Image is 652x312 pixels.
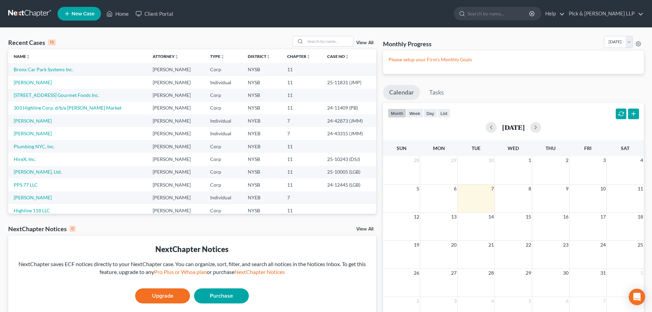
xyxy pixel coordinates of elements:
a: Client Portal [132,8,177,20]
td: Individual [205,76,242,89]
span: 28 [488,269,495,277]
td: 24-12445 (LGB) [322,178,376,191]
a: Districtunfold_more [248,54,270,59]
td: Individual [205,127,242,140]
i: unfold_more [220,55,225,59]
div: 15 [48,39,56,46]
span: 9 [565,185,569,193]
span: 30 [562,269,569,277]
span: 17 [600,213,606,221]
div: Recent Cases [8,38,56,47]
td: [PERSON_NAME] [147,140,204,153]
td: 24-11409 (PB) [322,102,376,114]
td: Corp [205,166,242,178]
td: Corp [205,89,242,101]
span: 4 [640,156,644,164]
a: View All [356,227,373,232]
h2: [DATE] [502,124,525,131]
a: Pro Plus or Whoa plan [154,269,207,275]
a: [PERSON_NAME] [14,118,52,124]
td: [PERSON_NAME] [147,178,204,191]
span: Sat [621,145,629,151]
a: PPS 77 LLC [14,182,38,188]
button: day [423,109,437,118]
td: [PERSON_NAME] [147,89,204,101]
td: NYSB [242,204,282,217]
span: 21 [488,241,495,249]
td: [PERSON_NAME] [147,204,204,217]
span: Wed [508,145,519,151]
span: 15 [525,213,532,221]
td: 7 [282,191,322,204]
td: Corp [205,63,242,76]
i: unfold_more [266,55,270,59]
td: Corp [205,153,242,165]
td: 11 [282,63,322,76]
td: 25-10005 (LGB) [322,166,376,178]
a: Chapterunfold_more [287,54,310,59]
a: HireX, Inc. [14,156,36,162]
td: [PERSON_NAME] [147,166,204,178]
a: Upgrade [135,288,190,303]
span: 2 [416,297,420,305]
span: 28 [413,156,420,164]
td: NYSB [242,153,282,165]
span: 19 [413,241,420,249]
a: Highline 118 LLC [14,208,50,213]
td: Individual [205,191,242,204]
span: 22 [525,241,532,249]
span: 11 [637,185,644,193]
span: 6 [453,185,457,193]
a: Case Nounfold_more [327,54,349,59]
a: Purchase [194,288,249,303]
input: Search by name... [468,7,530,20]
td: 11 [282,166,322,178]
span: 18 [637,213,644,221]
span: 5 [416,185,420,193]
span: 1 [640,269,644,277]
span: 13 [450,213,457,221]
td: 11 [282,89,322,101]
div: Open Intercom Messenger [629,289,645,305]
td: Corp [205,140,242,153]
td: 24-42873 (JMM) [322,114,376,127]
span: 31 [600,269,606,277]
button: week [406,109,423,118]
span: 4 [490,297,495,305]
span: 14 [488,213,495,221]
span: 23 [562,241,569,249]
td: 11 [282,178,322,191]
i: unfold_more [306,55,310,59]
span: 16 [562,213,569,221]
i: unfold_more [345,55,349,59]
td: NYSB [242,63,282,76]
span: Thu [546,145,555,151]
div: NextChapter Notices [14,244,371,254]
td: NYSB [242,102,282,114]
td: 7 [282,127,322,140]
td: 24-43315 (JMM) [322,127,376,140]
a: Plumbing NYC, Inc. [14,143,55,149]
a: 303 Highline Corp. d/b/a [PERSON_NAME] Market [14,105,122,111]
span: 26 [413,269,420,277]
td: Corp [205,102,242,114]
a: Bronx Car Park Systems Inc. [14,66,73,72]
input: Search by name... [305,36,353,46]
td: [PERSON_NAME] [147,127,204,140]
span: 29 [525,269,532,277]
td: 11 [282,76,322,89]
span: 6 [565,297,569,305]
a: [PERSON_NAME], Ltd. [14,169,62,175]
span: 1 [528,156,532,164]
a: [STREET_ADDRESS] Gourmet Foods Inc. [14,92,99,98]
a: Attorneyunfold_more [153,54,179,59]
a: Help [542,8,565,20]
a: [PERSON_NAME] [14,195,52,200]
td: NYSB [242,76,282,89]
td: 7 [282,114,322,127]
td: [PERSON_NAME] [147,76,204,89]
h3: Monthly Progress [383,40,432,48]
span: 5 [528,297,532,305]
td: Corp [205,204,242,217]
td: NYSB [242,89,282,101]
